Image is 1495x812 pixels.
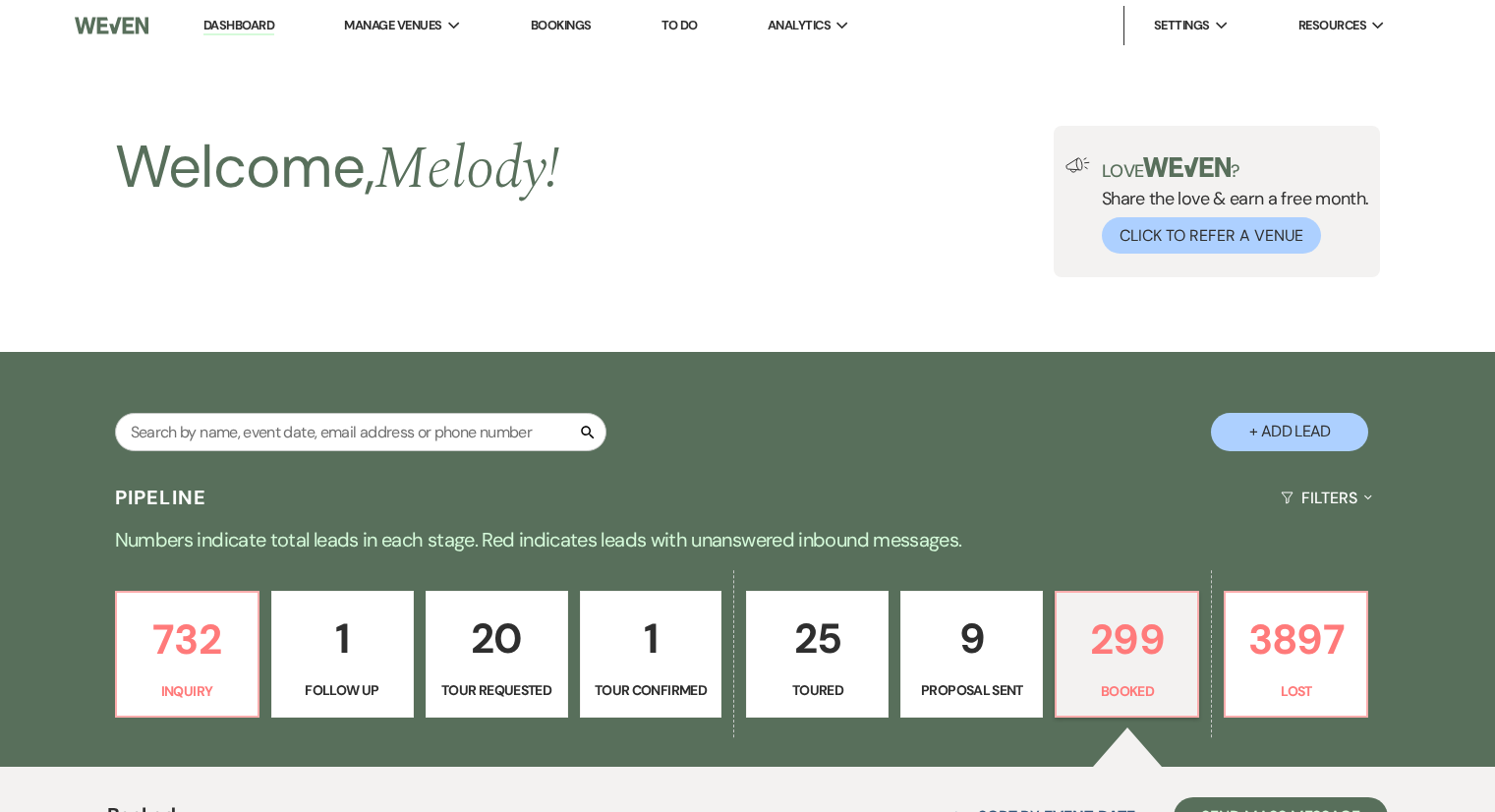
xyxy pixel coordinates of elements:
a: 9Proposal Sent [900,591,1043,719]
span: Melody ! [374,124,559,214]
a: Bookings [531,17,592,33]
p: 9 [913,606,1030,671]
span: Settings [1154,16,1210,35]
img: Weven Logo [75,5,148,46]
p: 732 [129,607,246,672]
p: Proposal Sent [913,679,1030,701]
button: + Add Lead [1211,413,1368,451]
img: weven-logo-green.svg [1143,157,1231,177]
p: 1 [593,606,710,671]
p: 20 [438,606,555,671]
a: 20Tour Requested [426,591,568,719]
img: loud-speaker-illustration.svg [1065,157,1090,173]
span: Manage Venues [344,16,441,35]
a: Dashboard [203,17,274,35]
span: Analytics [768,16,831,35]
p: Toured [759,679,876,701]
p: Tour Requested [438,679,555,701]
p: Follow Up [284,679,401,701]
h3: Pipeline [115,484,207,511]
input: Search by name, event date, email address or phone number [115,413,606,451]
button: Click to Refer a Venue [1102,217,1321,254]
span: Resources [1298,16,1366,35]
p: Booked [1068,680,1185,702]
p: Love ? [1102,157,1369,180]
button: Filters [1273,472,1380,524]
a: 3897Lost [1224,591,1368,719]
p: Inquiry [129,680,246,702]
p: 3897 [1237,607,1354,672]
a: 25Toured [746,591,889,719]
a: 299Booked [1055,591,1199,719]
p: Tour Confirmed [593,679,710,701]
p: Lost [1237,680,1354,702]
p: Numbers indicate total leads in each stage. Red indicates leads with unanswered inbound messages. [40,524,1456,555]
a: 732Inquiry [115,591,259,719]
div: Share the love & earn a free month. [1090,157,1369,254]
a: 1Follow Up [271,591,414,719]
p: 299 [1068,607,1185,672]
p: 25 [759,606,876,671]
a: 1Tour Confirmed [580,591,722,719]
h2: Welcome, [115,126,559,210]
p: 1 [284,606,401,671]
a: To Do [661,17,698,33]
